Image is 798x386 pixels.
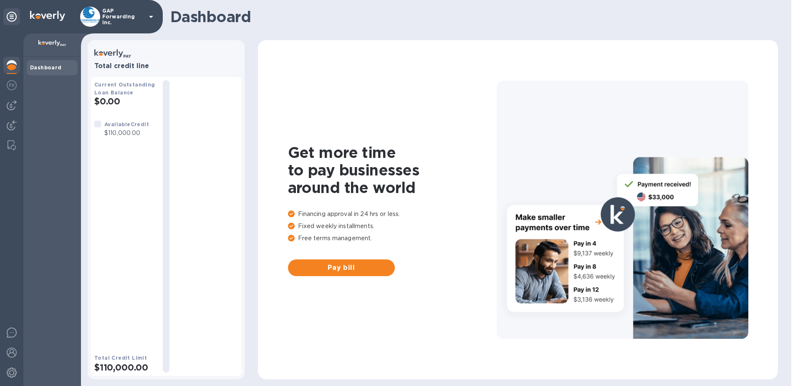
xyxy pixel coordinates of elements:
h3: Total credit line [94,62,238,70]
div: Unpin categories [3,8,20,25]
b: Current Outstanding Loan Balance [94,81,155,96]
h2: $0.00 [94,96,156,107]
button: Pay bill [288,259,395,276]
img: Logo [30,11,65,21]
b: Total Credit Limit [94,355,147,361]
b: Dashboard [30,64,62,71]
h1: Get more time to pay businesses around the world [288,144,497,196]
p: Financing approval in 24 hrs or less. [288,210,497,218]
b: Available Credit [104,121,149,127]
p: GAP Forwarding Inc. [102,8,144,25]
p: $110,000.00 [104,129,149,137]
p: Fixed weekly installments. [288,222,497,231]
p: Free terms management. [288,234,497,243]
span: Pay bill [295,263,388,273]
h2: $110,000.00 [94,362,156,373]
h1: Dashboard [170,8,774,25]
img: Foreign exchange [7,80,17,90]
